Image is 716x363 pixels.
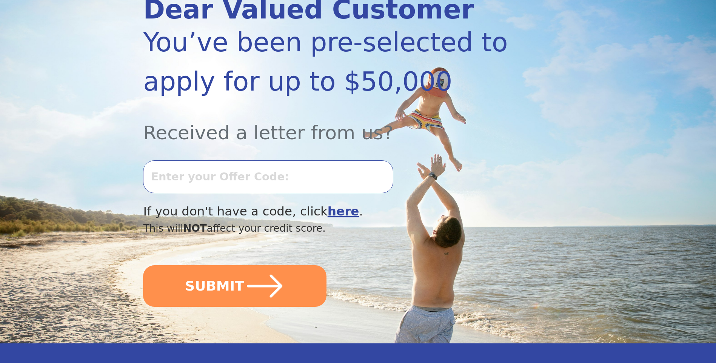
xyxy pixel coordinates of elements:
div: If you don't have a code, click . [143,202,508,221]
div: You’ve been pre-selected to apply for up to $50,000 [143,23,508,101]
span: NOT [183,222,207,234]
div: This will affect your credit score. [143,221,508,236]
div: Received a letter from us? [143,101,508,147]
a: here [328,204,359,218]
input: Enter your Offer Code: [143,160,393,193]
button: SUBMIT [143,265,326,307]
